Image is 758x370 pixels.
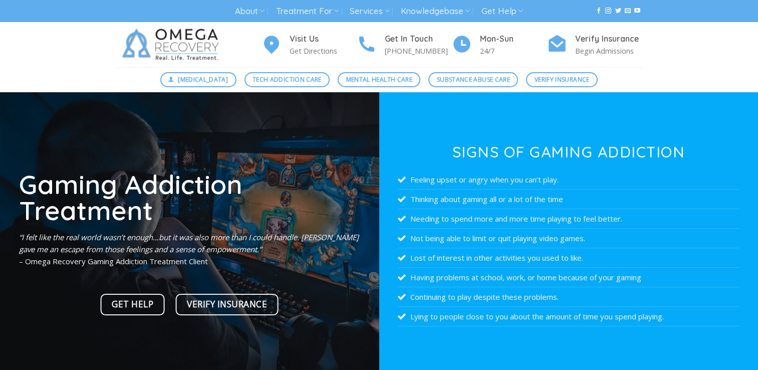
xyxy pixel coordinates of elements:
span: Verify Insurance [187,297,267,311]
li: Not being able to limit or quit playing video games. [398,229,739,248]
a: Get Help [101,294,165,315]
a: Get In Touch [PHONE_NUMBER] [357,33,452,57]
span: Get Help [112,297,153,311]
li: Feeling upset or angry when you can’t play. [398,170,739,190]
span: Verify Insurance [535,75,590,84]
li: Continuing to play despite these problems. [398,287,739,307]
li: Lost of interest in other activities you used to like. [398,248,739,268]
p: [PHONE_NUMBER] [385,45,452,57]
em: “I felt like the real world wasn’t enough…but it was also more than I could handle. [PERSON_NAME]... [19,232,359,254]
a: Send us an email [625,8,631,15]
a: Tech Addiction Care [244,72,330,87]
a: Follow on Facebook [596,8,602,15]
li: Needing to spend more and more time playing to feel better. [398,209,739,229]
p: Begin Admissions [575,45,642,57]
p: 24/7 [480,45,547,57]
li: Lying to people close to you about the amount of time you spend playing. [398,307,739,326]
img: Omega Recovery [116,22,229,67]
a: About [235,2,265,21]
p: Get Directions [290,45,357,57]
h4: Verify Insurance [575,33,642,46]
a: Knowledgebase [401,2,470,21]
li: Having problems at school, work, or home because of your gaming [398,268,739,287]
h1: Gaming Addiction Treatment [19,171,360,224]
a: Verify Insurance Begin Admissions [547,33,642,57]
p: – Omega Recovery Gaming Addiction Treatment Client [19,231,360,267]
span: Tech Addiction Care [252,75,322,84]
h4: Visit Us [290,33,357,46]
a: Treatment For [276,2,339,21]
a: Mental Health Care [338,72,420,87]
a: Follow on YouTube [634,8,640,15]
a: [MEDICAL_DATA] [160,72,236,87]
h4: Get In Touch [385,33,452,46]
a: Substance Abuse Care [428,72,518,87]
a: Visit Us Get Directions [262,33,357,57]
span: Mental Health Care [346,75,412,84]
a: Get Help [481,2,523,21]
a: Verify Insurance [526,72,598,87]
span: Substance Abuse Care [437,75,510,84]
li: Thinking about gaming all or a lot of the time [398,190,739,209]
a: Services [350,2,389,21]
span: [MEDICAL_DATA] [178,75,228,84]
a: Verify Insurance [175,294,279,315]
a: Follow on Instagram [605,8,611,15]
a: Follow on Twitter [615,8,621,15]
h3: Signs of Gaming Addiction [398,144,739,159]
h4: Mon-Sun [480,33,547,46]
